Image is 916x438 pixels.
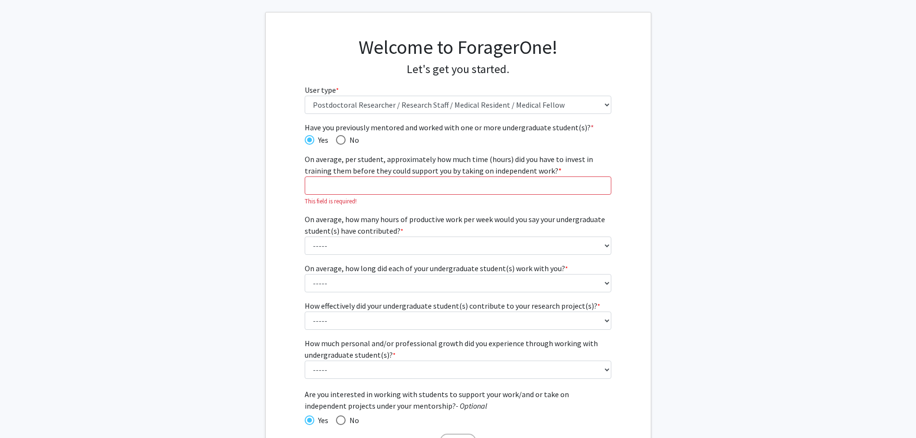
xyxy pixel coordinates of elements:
[305,122,611,133] span: Have you previously mentored and worked with one or more undergraduate student(s)?
[305,300,600,312] label: How effectively did your undergraduate student(s) contribute to your research project(s)?
[305,388,611,412] span: Are you interested in working with students to support your work/and or take on independent proje...
[314,414,328,426] span: Yes
[314,134,328,146] span: Yes
[7,395,41,431] iframe: Chat
[305,133,611,146] mat-radio-group: Have you previously mentored and worked with one or more undergraduate student(s)?
[346,414,359,426] span: No
[305,213,611,237] label: On average, how many hours of productive work per week would you say your undergraduate student(s...
[305,63,611,76] h4: Let's get you started.
[305,36,611,59] h1: Welcome to ForagerOne!
[456,401,487,411] i: - Optional
[305,84,339,96] label: User type
[305,197,611,206] p: This field is required!
[305,338,611,361] label: How much personal and/or professional growth did you experience through working with undergraduat...
[305,154,593,175] span: On average, per student, approximately how much time (hours) did you have to invest in training t...
[346,134,359,146] span: No
[305,263,568,274] label: On average, how long did each of your undergraduate student(s) work with you?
